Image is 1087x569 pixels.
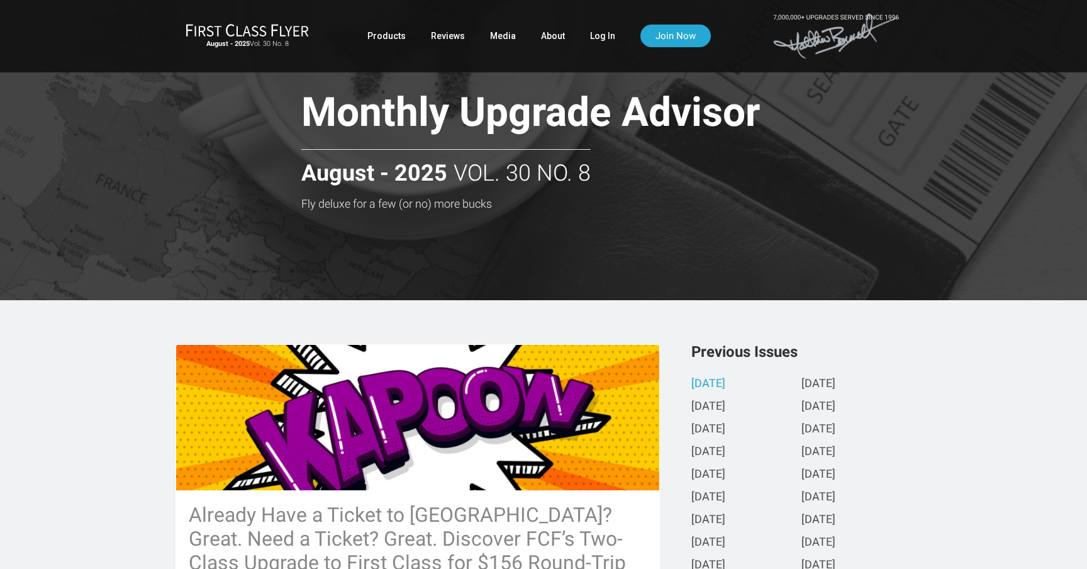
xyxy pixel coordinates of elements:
a: [DATE] [691,446,725,459]
h3: Previous Issues [691,344,911,359]
h1: Monthly Upgrade Advisor [301,91,849,139]
h3: Fly deluxe for a few (or no) more bucks [301,198,849,210]
a: Reviews [431,25,465,47]
a: First Class FlyerAugust - 2025Vol. 30 No. 8 [186,23,309,48]
a: About [541,25,565,47]
a: [DATE] [801,446,835,459]
strong: August - 2025 [301,161,447,186]
a: [DATE] [691,378,725,391]
a: Log In [590,25,615,47]
a: [DATE] [691,536,725,549]
a: [DATE] [801,468,835,482]
a: [DATE] [691,400,725,414]
small: Vol. 30 No. 8 [186,40,309,48]
a: [DATE] [801,378,835,391]
a: [DATE] [691,514,725,527]
a: Products [367,25,406,47]
a: [DATE] [801,514,835,527]
a: [DATE] [691,468,725,482]
a: [DATE] [691,423,725,436]
h2: Vol. 30 No. 8 [301,149,591,186]
strong: August - 2025 [206,40,250,48]
a: Join Now [640,25,711,47]
a: [DATE] [801,400,835,414]
a: [DATE] [691,491,725,504]
a: [DATE] [801,536,835,549]
img: First Class Flyer [186,23,309,37]
a: Media [490,25,516,47]
a: [DATE] [801,423,835,436]
a: [DATE] [801,491,835,504]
